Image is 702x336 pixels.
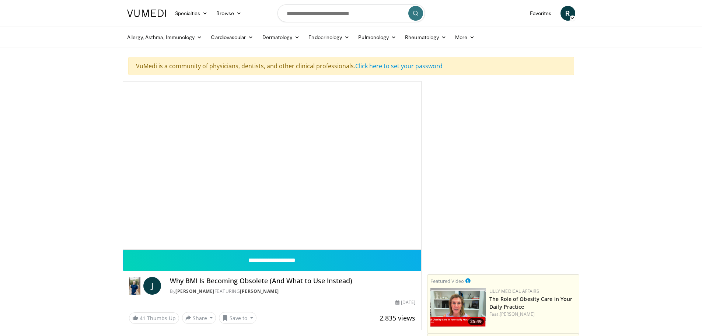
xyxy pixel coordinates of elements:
[140,315,146,322] span: 41
[170,277,415,285] h4: Why BMI Is Becoming Obsolete (And What to Use Instead)
[206,30,258,45] a: Cardiovascular
[355,62,443,70] a: Click here to set your password
[219,312,256,324] button: Save to
[182,312,216,324] button: Share
[430,288,486,327] img: e1208b6b-349f-4914-9dd7-f97803bdbf1d.png.150x105_q85_crop-smart_upscale.png
[240,288,279,294] a: [PERSON_NAME]
[560,6,575,21] a: R
[489,288,539,294] a: Lilly Medical Affairs
[448,178,559,270] iframe: Advertisement
[489,311,576,318] div: Feat.
[451,30,479,45] a: More
[430,278,464,284] small: Featured Video
[258,30,304,45] a: Dermatology
[171,6,212,21] a: Specialties
[123,30,207,45] a: Allergy, Asthma, Immunology
[354,30,401,45] a: Pulmonology
[401,30,451,45] a: Rheumatology
[430,288,486,327] a: 25:49
[468,318,484,325] span: 25:49
[212,6,246,21] a: Browse
[395,299,415,306] div: [DATE]
[129,312,179,324] a: 41 Thumbs Up
[448,81,559,173] iframe: Advertisement
[277,4,425,22] input: Search topics, interventions
[128,57,574,75] div: VuMedi is a community of physicians, dentists, and other clinical professionals.
[500,311,535,317] a: [PERSON_NAME]
[304,30,354,45] a: Endocrinology
[123,82,422,250] video-js: Video Player
[489,295,572,310] a: The Role of Obesity Care in Your Daily Practice
[170,288,415,295] div: By FEATURING
[143,277,161,295] a: J
[525,6,556,21] a: Favorites
[380,314,415,322] span: 2,835 views
[127,10,166,17] img: VuMedi Logo
[175,288,214,294] a: [PERSON_NAME]
[129,277,141,295] img: Dr. Jordan Rennicke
